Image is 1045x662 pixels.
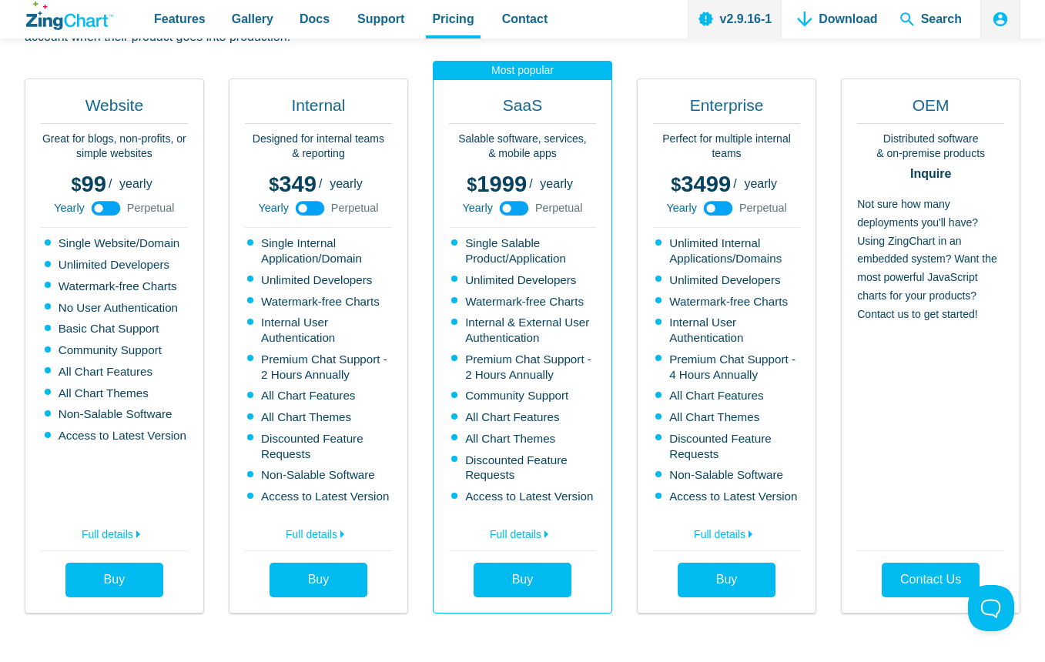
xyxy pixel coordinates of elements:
[467,172,527,196] span: 1999
[45,386,186,401] li: All Chart Themes
[449,95,596,124] h2: SaaS
[319,178,322,190] span: /
[104,573,126,586] span: Buy
[655,272,800,288] li: Unlimited Developers
[330,177,363,190] span: yearly
[41,132,188,162] p: Great for blogs, non-profits, or simple websites
[451,388,596,403] li: Community Support
[127,202,175,213] span: Perpetual
[857,168,1004,180] strong: Inquire
[857,196,1004,543] p: Not sure how many deployments you'll have? Using ZingChart in an embedded system? Want the most p...
[270,563,367,597] a: Buy
[247,315,392,346] li: Internal User Authentication
[451,236,596,266] li: Single Salable Product/Application
[451,453,596,483] li: Discounted Feature Requests
[968,585,1014,631] iframe: Toggle Customer Support
[300,8,330,29] span: Docs
[269,172,317,196] span: 349
[512,573,534,586] span: Buy
[154,8,206,29] span: Features
[331,202,379,213] span: Perpetual
[65,563,163,597] a: Buy
[655,236,800,266] li: Unlimited Internal Applications/Domains
[739,202,787,213] span: Perpetual
[451,410,596,425] li: All Chart Features
[655,431,800,462] li: Discounted Feature Requests
[655,489,800,504] li: Access to Latest Version
[45,428,186,443] li: Access to Latest Version
[245,95,392,124] h2: Internal
[653,132,800,162] p: Perfect for multiple internal teams
[451,272,596,288] li: Unlimited Developers
[45,343,186,358] li: Community Support
[41,520,188,544] a: Full details
[716,573,738,586] span: Buy
[535,202,583,213] span: Perpetual
[45,300,186,316] li: No User Authentication
[653,520,800,544] a: Full details
[857,95,1004,124] h2: OEM
[678,563,775,597] a: Buy
[529,178,532,190] span: /
[247,431,392,462] li: Discounted Feature Requests
[54,202,84,213] span: Yearly
[744,177,777,190] span: yearly
[247,388,392,403] li: All Chart Features
[540,177,573,190] span: yearly
[655,410,800,425] li: All Chart Themes
[26,2,113,30] a: ZingChart Logo. Click to return to the homepage
[45,257,186,272] li: Unlimited Developers
[45,406,186,422] li: Non-Salable Software
[653,95,800,124] h2: Enterprise
[474,563,571,597] a: Buy
[245,520,392,544] a: Full details
[45,236,186,251] li: Single Website/Domain
[451,315,596,346] li: Internal & External User Authentication
[733,178,736,190] span: /
[258,202,288,213] span: Yearly
[502,8,548,29] span: Contact
[655,352,800,383] li: Premium Chat Support - 4 Hours Annually
[671,172,731,196] span: 3499
[45,364,186,379] li: All Chart Features
[451,489,596,504] li: Access to Latest Version
[900,573,961,586] span: Contact Us
[109,178,112,190] span: /
[247,489,392,504] li: Access to Latest Version
[449,520,596,544] a: Full details
[245,132,392,162] p: Designed for internal teams & reporting
[882,563,980,597] a: Contact Us
[247,236,392,266] li: Single Internal Application/Domain
[857,132,1004,162] p: Distributed software & on-premise products
[655,294,800,309] li: Watermark-free Charts
[449,132,596,162] p: Salable software, services, & mobile apps
[432,8,474,29] span: Pricing
[45,279,186,294] li: Watermark-free Charts
[232,8,273,29] span: Gallery
[247,294,392,309] li: Watermark-free Charts
[451,431,596,446] li: All Chart Themes
[247,352,392,383] li: Premium Chat Support - 2 Hours Annually
[247,272,392,288] li: Unlimited Developers
[357,8,404,29] span: Support
[247,410,392,425] li: All Chart Themes
[45,321,186,336] li: Basic Chat Support
[655,467,800,483] li: Non-Salable Software
[308,573,330,586] span: Buy
[119,177,152,190] span: yearly
[71,172,106,196] span: 99
[451,352,596,383] li: Premium Chat Support - 2 Hours Annually
[41,95,188,124] h2: Website
[667,202,697,213] span: Yearly
[462,202,492,213] span: Yearly
[655,388,800,403] li: All Chart Features
[247,467,392,483] li: Non-Salable Software
[451,294,596,309] li: Watermark-free Charts
[655,315,800,346] li: Internal User Authentication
